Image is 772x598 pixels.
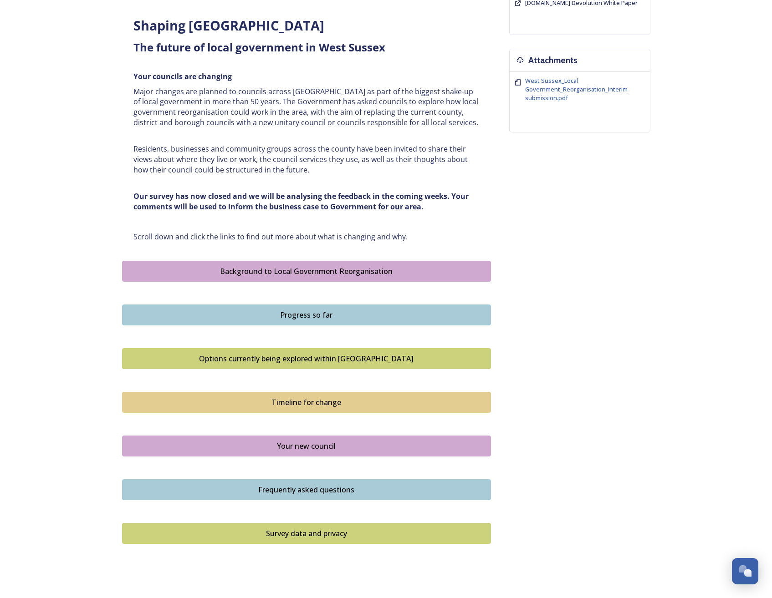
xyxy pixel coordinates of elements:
[127,484,486,495] div: Frequently asked questions
[127,266,486,277] div: Background to Local Government Reorganisation
[127,397,486,408] div: Timeline for change
[122,479,491,500] button: Frequently asked questions
[528,54,578,67] h3: Attachments
[133,16,324,34] strong: Shaping [GEOGRAPHIC_DATA]
[133,86,480,128] p: Major changes are planned to councils across [GEOGRAPHIC_DATA] as part of the biggest shake-up of...
[133,71,232,81] strong: Your councils are changing
[122,348,491,369] button: Options currently being explored within West Sussex
[122,304,491,325] button: Progress so far
[122,392,491,413] button: Timeline for change
[122,261,491,282] button: Background to Local Government Reorganisation
[127,309,486,320] div: Progress so far
[732,558,758,584] button: Open Chat
[133,191,470,212] strong: Our survey has now closed and we will be analysing the feedback in the coming weeks. Your comment...
[127,528,486,539] div: Survey data and privacy
[133,144,480,175] p: Residents, businesses and community groups across the county have been invited to share their vie...
[122,436,491,456] button: Your new council
[122,523,491,544] button: Survey data and privacy
[127,353,486,364] div: Options currently being explored within [GEOGRAPHIC_DATA]
[127,441,486,451] div: Your new council
[133,40,385,55] strong: The future of local government in West Sussex
[525,76,628,102] span: West Sussex_Local Government_Reorganisation_Interim submission.pdf
[133,232,480,242] p: Scroll down and click the links to find out more about what is changing and why.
